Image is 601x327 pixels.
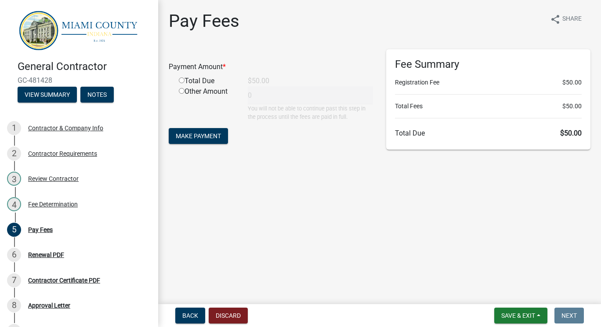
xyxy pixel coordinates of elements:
[7,273,21,287] div: 7
[501,312,535,319] span: Save & Exit
[562,14,582,25] span: Share
[28,125,103,131] div: Contractor & Company Info
[7,248,21,262] div: 6
[162,62,380,72] div: Payment Amount
[18,9,144,51] img: Miami County, Indiana
[169,11,239,32] h1: Pay Fees
[7,298,21,312] div: 8
[28,277,100,283] div: Contractor Certificate PDF
[554,308,584,323] button: Next
[209,308,248,323] button: Discard
[172,86,241,121] div: Other Amount
[18,76,141,85] span: GC-481428
[80,87,114,103] button: Notes
[7,223,21,237] div: 5
[562,102,582,111] span: $50.00
[175,308,205,323] button: Back
[395,102,582,111] li: Total Fees
[18,87,77,103] button: View Summary
[28,176,79,182] div: Review Contractor
[543,11,589,28] button: shareShare
[7,121,21,135] div: 1
[395,58,582,71] h6: Fee Summary
[172,76,241,86] div: Total Due
[7,147,21,161] div: 2
[18,60,151,73] h4: General Contractor
[7,172,21,186] div: 3
[28,151,97,157] div: Contractor Requirements
[28,227,53,233] div: Pay Fees
[176,132,221,140] span: Make Payment
[7,197,21,211] div: 4
[560,129,582,137] span: $50.00
[395,129,582,137] h6: Total Due
[494,308,547,323] button: Save & Exit
[550,14,561,25] i: share
[169,128,228,144] button: Make Payment
[28,201,78,207] div: Fee Determination
[28,252,64,258] div: Renewal PDF
[562,78,582,87] span: $50.00
[395,78,582,87] li: Registration Fee
[182,312,198,319] span: Back
[28,302,70,309] div: Approval Letter
[18,92,77,99] wm-modal-confirm: Summary
[80,92,114,99] wm-modal-confirm: Notes
[561,312,577,319] span: Next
